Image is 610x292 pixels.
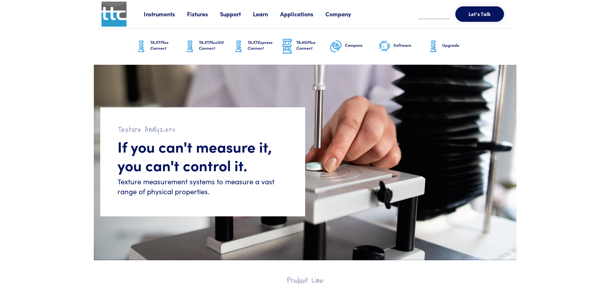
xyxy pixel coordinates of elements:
[187,10,220,18] a: Fixtures
[199,39,232,51] h6: TA.XT
[280,10,325,18] a: Applications
[427,29,476,64] a: Upgrade
[183,38,196,54] img: ta-xt-graphic.png
[378,40,391,53] img: software-graphic.png
[118,125,288,135] h2: Texture Analyzers
[325,10,363,18] a: Company
[329,38,342,54] img: compare-graphic.png
[427,38,440,54] img: ta-xt-graphic.png
[378,29,427,64] a: Software
[113,276,497,286] h2: Product Line
[345,42,378,48] h6: Compare
[135,29,183,64] a: TA.XTPlus Connect
[220,10,253,18] a: Support
[329,29,378,64] a: Compare
[394,42,427,48] h6: Software
[455,6,504,22] button: Let's Talk
[150,39,168,51] span: Plus Connect
[296,39,315,51] span: Plus Connect
[442,42,476,48] h6: Upgrade
[118,177,288,196] h6: Texture measurement systems to measure a vast range of physical properties.
[232,29,281,64] a: TA.XTExpress Connect
[150,39,183,51] h6: TA.XT
[281,29,329,64] a: TA.HDPlus Connect
[248,39,281,51] h6: TA.XT
[183,29,232,64] a: TA.XTPlus100 Connect
[102,2,126,27] img: ttc_logo_1x1_v1.0.png
[232,38,245,54] img: ta-xt-graphic.png
[281,38,294,55] img: ta-hd-graphic.png
[135,38,148,54] img: ta-xt-graphic.png
[118,137,288,174] h1: If you can't measure it, you can't control it.
[296,39,329,51] h6: TA.HD
[248,39,272,51] span: Express Connect
[199,39,224,51] span: Plus100 Connect
[253,10,280,18] a: Learn
[144,10,187,18] a: Instruments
